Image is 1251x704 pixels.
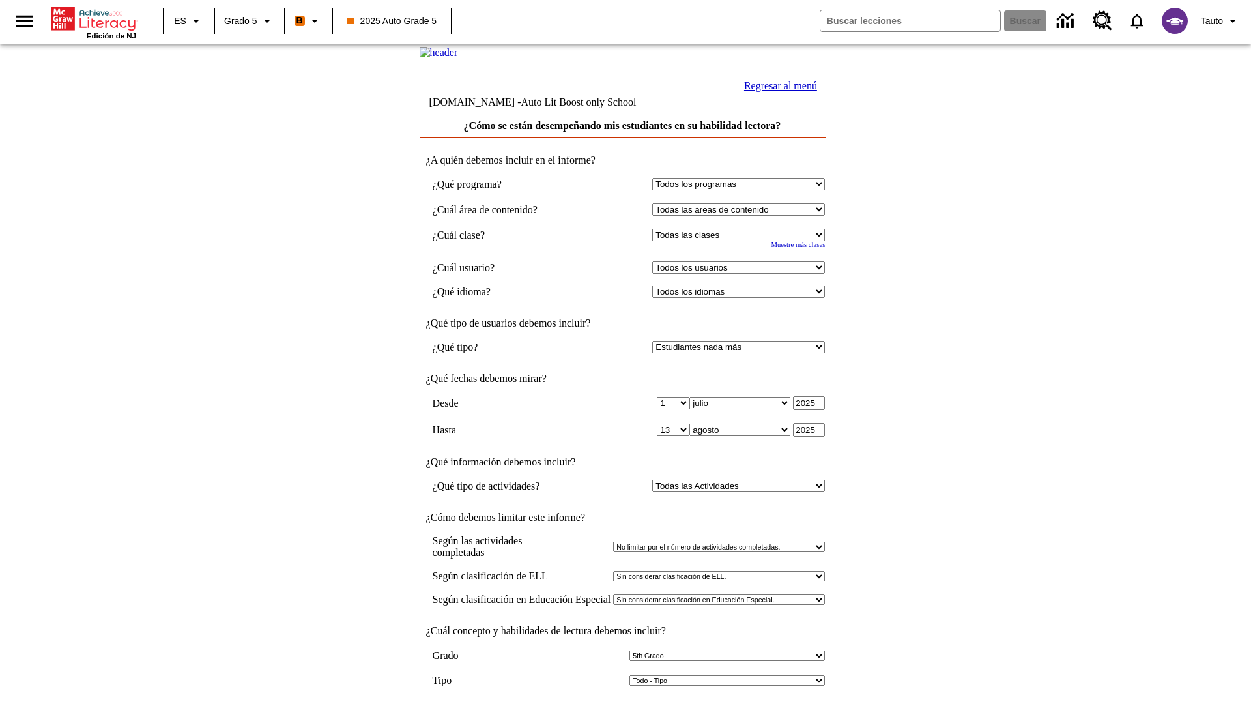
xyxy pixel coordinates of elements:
td: ¿Qué información debemos incluir? [420,456,826,468]
td: ¿Qué tipo de usuarios debemos incluir? [420,317,826,329]
td: ¿Cuál concepto y habilidades de lectura debemos incluir? [420,625,826,637]
button: Grado: Grado 5, Elige un grado [219,9,280,33]
span: Tauto [1201,14,1223,28]
span: Grado 5 [224,14,257,28]
img: avatar image [1162,8,1188,34]
td: Desde [433,396,580,410]
span: ES [174,14,186,28]
td: ¿Qué fechas debemos mirar? [420,373,826,385]
input: Buscar campo [820,10,1000,31]
td: ¿Cuál clase? [433,229,580,241]
span: B [296,12,303,29]
td: Según clasificación de ELL [433,570,611,582]
button: Lenguaje: ES, Selecciona un idioma [168,9,210,33]
a: Notificaciones [1120,4,1154,38]
a: Regresar al menú [744,80,817,91]
nobr: ¿Cuál área de contenido? [433,204,538,215]
button: Boost El color de la clase es anaranjado. Cambiar el color de la clase. [289,9,328,33]
td: ¿Cómo debemos limitar este informe? [420,512,826,523]
a: ¿Cómo se están desempeñando mis estudiantes en su habilidad lectora? [464,120,781,131]
td: Tipo [433,675,468,686]
span: Edición de NJ [87,32,136,40]
nobr: Auto Lit Boost only School [521,96,636,108]
td: ¿A quién debemos incluir en el informe? [420,154,826,166]
img: header [420,47,458,59]
td: ¿Qué programa? [433,178,580,190]
td: Grado [433,650,479,662]
td: Según clasificación en Educación Especial [433,594,611,606]
a: Centro de información [1049,3,1085,39]
td: Hasta [433,423,580,437]
button: Escoja un nuevo avatar [1154,4,1196,38]
button: Abrir el menú lateral [5,2,44,40]
td: ¿Cuál usuario? [433,261,580,274]
td: ¿Qué tipo? [433,341,580,353]
span: 2025 Auto Grade 5 [347,14,437,28]
td: [DOMAIN_NAME] - [429,96,668,108]
div: Portada [51,5,136,40]
a: Centro de recursos, Se abrirá en una pestaña nueva. [1085,3,1120,38]
td: ¿Qué tipo de actividades? [433,480,580,492]
td: ¿Qué idioma? [433,286,580,298]
button: Perfil/Configuración [1196,9,1246,33]
td: Según las actividades completadas [433,535,611,559]
a: Muestre más clases [771,241,825,248]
